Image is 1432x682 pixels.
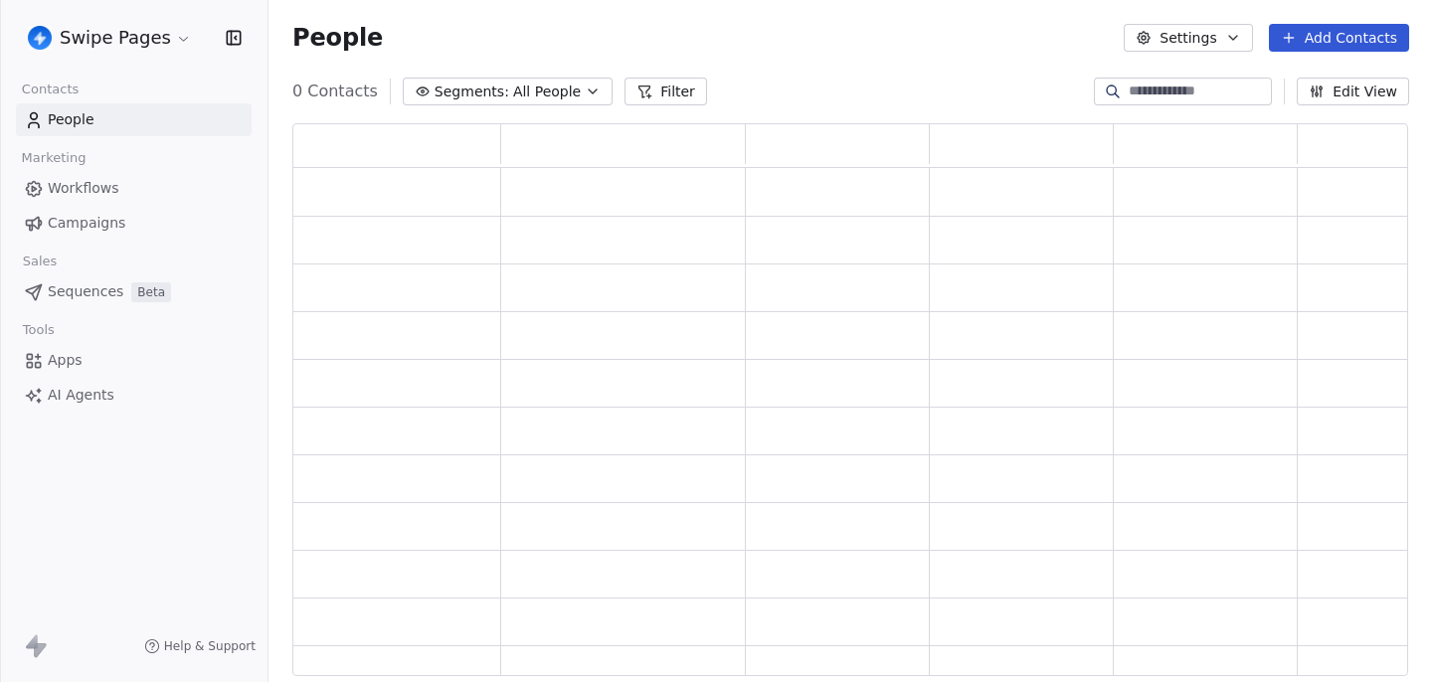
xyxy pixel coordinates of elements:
span: Tools [14,315,63,345]
button: Swipe Pages [24,21,196,55]
span: People [48,109,94,130]
button: Edit View [1297,78,1409,105]
span: Sequences [48,281,123,302]
a: Apps [16,344,252,377]
button: Filter [625,78,707,105]
a: People [16,103,252,136]
a: Campaigns [16,207,252,240]
span: Swipe Pages [60,25,171,51]
span: People [292,23,383,53]
span: All People [513,82,581,102]
span: Marketing [13,143,94,173]
span: Help & Support [164,638,256,654]
span: Workflows [48,178,119,199]
span: AI Agents [48,385,114,406]
span: Segments: [435,82,509,102]
a: Help & Support [144,638,256,654]
button: Settings [1124,24,1252,52]
span: Contacts [13,75,88,104]
span: Apps [48,350,83,371]
span: Beta [131,282,171,302]
a: AI Agents [16,379,252,412]
img: user_01J93QE9VH11XXZQZDP4TWZEES.jpg [28,26,52,50]
span: 0 Contacts [292,80,378,103]
a: SequencesBeta [16,275,252,308]
span: Campaigns [48,213,125,234]
span: Sales [14,247,66,276]
button: Add Contacts [1269,24,1409,52]
a: Workflows [16,172,252,205]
